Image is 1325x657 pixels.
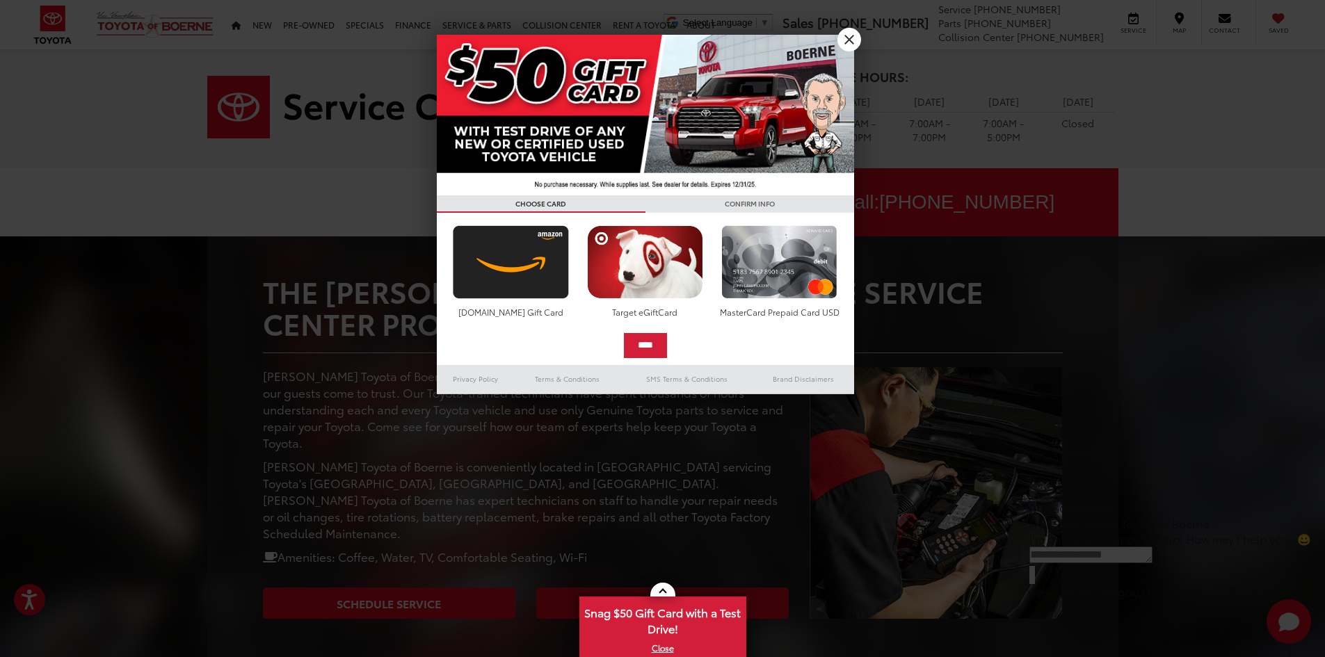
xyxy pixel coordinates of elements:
img: targetcard.png [584,225,707,299]
img: amazoncard.png [449,225,572,299]
span: Snag $50 Gift Card with a Test Drive! [581,598,745,640]
h3: CHOOSE CARD [437,195,645,213]
a: SMS Terms & Conditions [621,371,753,387]
div: Target eGiftCard [584,306,707,318]
h3: CONFIRM INFO [645,195,854,213]
div: MasterCard Prepaid Card USD [718,306,841,318]
img: mastercard.png [718,225,841,299]
img: 42635_top_851395.jpg [437,35,854,195]
div: [DOMAIN_NAME] Gift Card [449,306,572,318]
a: Privacy Policy [437,371,515,387]
a: Terms & Conditions [514,371,620,387]
a: Brand Disclaimers [753,371,854,387]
